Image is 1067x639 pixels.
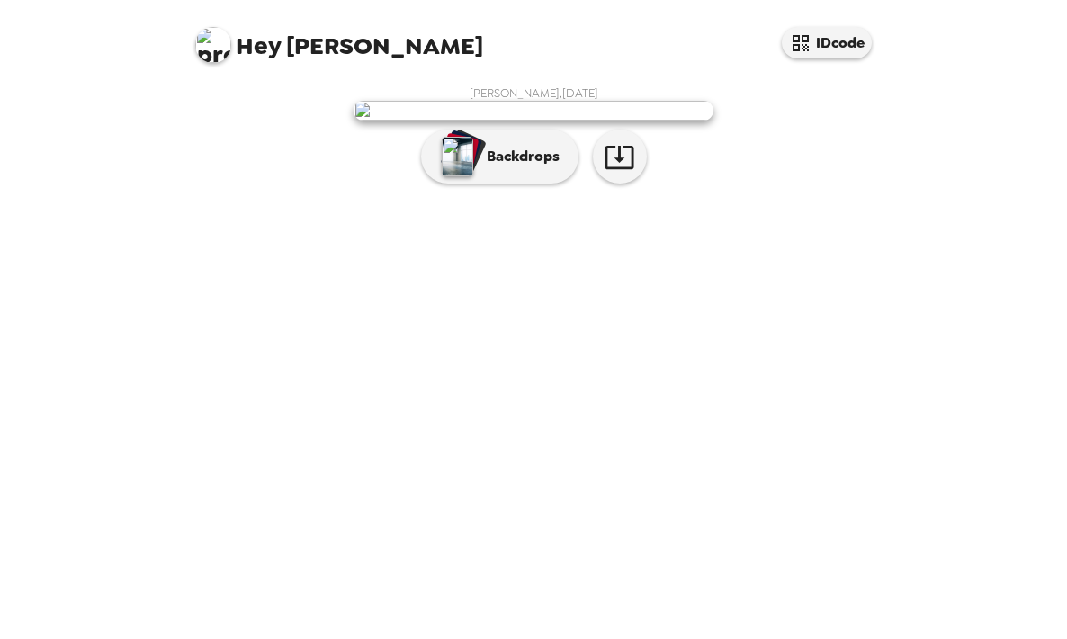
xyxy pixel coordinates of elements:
span: [PERSON_NAME] , [DATE] [470,85,598,101]
button: Backdrops [421,130,578,184]
img: user [354,101,713,121]
span: Hey [236,30,281,62]
img: profile pic [195,27,231,63]
span: [PERSON_NAME] [195,18,483,58]
p: Backdrops [478,146,560,167]
button: IDcode [782,27,872,58]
